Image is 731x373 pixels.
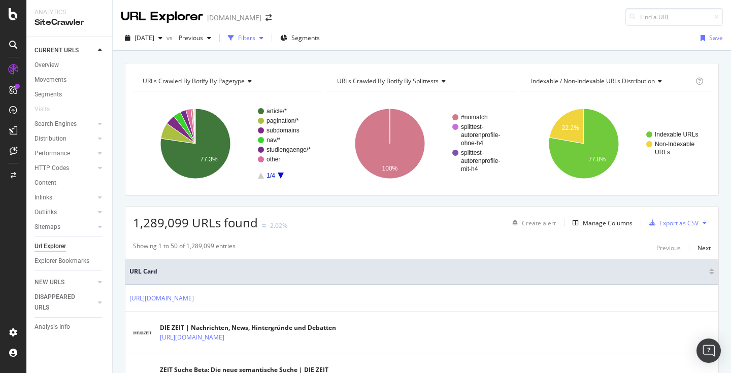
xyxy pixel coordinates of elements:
[35,163,69,174] div: HTTP Codes
[121,8,203,25] div: URL Explorer
[35,277,64,288] div: NEW URLS
[201,156,218,163] text: 77.3%
[238,33,255,42] div: Filters
[276,30,324,46] button: Segments
[521,99,711,188] svg: A chart.
[35,241,66,252] div: Url Explorer
[133,99,322,188] svg: A chart.
[337,77,439,85] span: URLs Crawled By Botify By splittests
[35,17,104,28] div: SiteCrawler
[35,148,95,159] a: Performance
[224,30,268,46] button: Filters
[461,123,484,130] text: splittest-
[35,192,52,203] div: Inlinks
[461,140,483,147] text: ohne-h4
[35,322,70,332] div: Analysis Info
[335,73,508,89] h4: URLs Crawled By Botify By splittests
[461,157,500,164] text: autorenprofile-
[35,292,95,313] a: DISAPPEARED URLS
[129,293,194,303] a: [URL][DOMAIN_NAME]
[35,241,105,252] a: Url Explorer
[129,267,707,276] span: URL Card
[35,148,70,159] div: Performance
[167,33,175,42] span: vs
[625,8,723,26] input: Find a URL
[35,178,105,188] a: Content
[655,131,698,138] text: Indexable URLs
[35,60,59,71] div: Overview
[160,332,224,343] a: [URL][DOMAIN_NAME]
[35,45,79,56] div: CURRENT URLS
[35,104,60,115] a: Visits
[35,207,57,218] div: Outlinks
[291,33,320,42] span: Segments
[207,13,261,23] div: [DOMAIN_NAME]
[659,219,699,227] div: Export as CSV
[35,104,50,115] div: Visits
[569,217,633,229] button: Manage Columns
[382,165,397,172] text: 100%
[508,215,556,231] button: Create alert
[461,131,500,139] text: autorenprofile-
[35,256,89,266] div: Explorer Bookmarks
[656,244,681,252] div: Previous
[35,163,95,174] a: HTTP Codes
[461,149,484,156] text: splittest-
[588,156,606,163] text: 77.8%
[35,322,105,332] a: Analysis Info
[35,256,105,266] a: Explorer Bookmarks
[35,75,67,85] div: Movements
[143,77,245,85] span: URLs Crawled By Botify By pagetype
[35,89,105,100] a: Segments
[461,165,478,173] text: mit-h4
[267,127,300,134] text: subdomains
[129,326,155,340] img: main image
[267,156,280,163] text: other
[267,117,299,124] text: pagination/*
[35,133,67,144] div: Distribution
[160,323,336,332] div: DIE ZEIT | Nachrichten, News, Hintergründe und Debatten
[133,214,258,231] span: 1,289,099 URLs found
[121,30,167,46] button: [DATE]
[267,146,311,153] text: studiengaenge/*
[35,222,95,232] a: Sitemaps
[35,277,95,288] a: NEW URLS
[133,242,236,254] div: Showing 1 to 50 of 1,289,099 entries
[327,99,517,188] svg: A chart.
[267,108,287,115] text: article/*
[35,292,86,313] div: DISAPPEARED URLS
[35,178,56,188] div: Content
[531,77,655,85] span: Indexable / Non-Indexable URLs distribution
[35,192,95,203] a: Inlinks
[583,219,633,227] div: Manage Columns
[267,172,275,179] text: 1/4
[522,219,556,227] div: Create alert
[35,119,95,129] a: Search Engines
[656,242,681,254] button: Previous
[655,149,670,156] text: URLs
[268,221,287,230] div: -2.02%
[175,30,215,46] button: Previous
[35,119,77,129] div: Search Engines
[709,33,723,42] div: Save
[461,114,488,121] text: #nomatch
[35,207,95,218] a: Outlinks
[35,45,95,56] a: CURRENT URLS
[696,30,723,46] button: Save
[35,8,104,17] div: Analytics
[35,133,95,144] a: Distribution
[645,215,699,231] button: Export as CSV
[35,75,105,85] a: Movements
[135,33,154,42] span: 2025 Aug. 5th
[35,222,60,232] div: Sitemaps
[267,137,281,144] text: nav/*
[35,60,105,71] a: Overview
[562,124,579,131] text: 22.2%
[262,224,266,227] img: Equal
[697,242,711,254] button: Next
[696,338,721,363] div: Open Intercom Messenger
[35,89,62,100] div: Segments
[141,73,313,89] h4: URLs Crawled By Botify By pagetype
